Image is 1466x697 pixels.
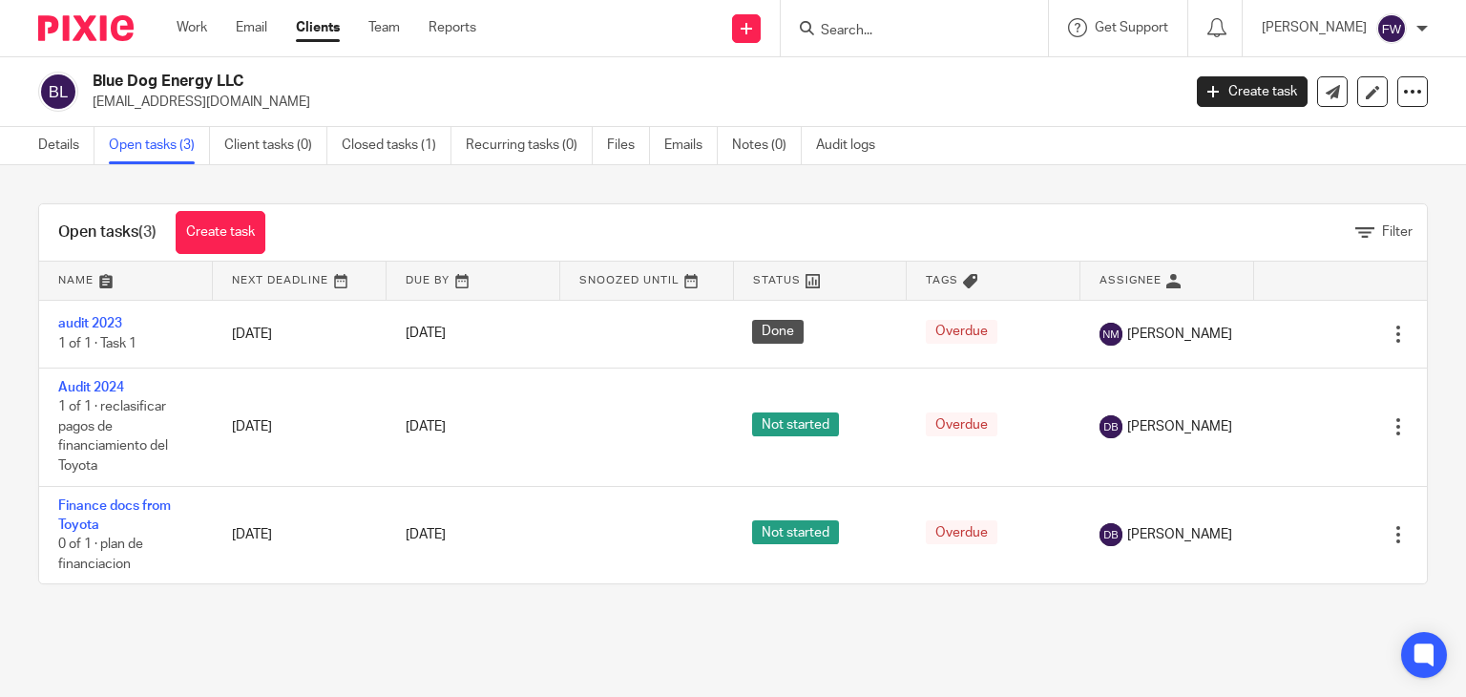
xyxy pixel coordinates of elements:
[224,127,327,164] a: Client tasks (0)
[38,72,78,112] img: svg%3E
[109,127,210,164] a: Open tasks (3)
[1127,525,1232,544] span: [PERSON_NAME]
[1099,415,1122,438] img: svg%3E
[753,275,801,285] span: Status
[213,368,387,486] td: [DATE]
[752,412,839,436] span: Not started
[58,499,171,532] a: Finance docs from Toyota
[93,93,1168,112] p: [EMAIL_ADDRESS][DOMAIN_NAME]
[926,412,997,436] span: Overdue
[177,18,207,37] a: Work
[752,520,839,544] span: Not started
[1197,76,1308,107] a: Create task
[579,275,680,285] span: Snoozed Until
[926,320,997,344] span: Overdue
[1127,417,1232,436] span: [PERSON_NAME]
[38,127,94,164] a: Details
[819,23,991,40] input: Search
[93,72,953,92] h2: Blue Dog Energy LLC
[406,420,446,433] span: [DATE]
[368,18,400,37] a: Team
[732,127,802,164] a: Notes (0)
[429,18,476,37] a: Reports
[752,320,804,344] span: Done
[816,127,890,164] a: Audit logs
[58,337,136,350] span: 1 of 1 · Task 1
[607,127,650,164] a: Files
[342,127,451,164] a: Closed tasks (1)
[58,401,168,474] span: 1 of 1 · reclasificar pagos de financiamiento del Toyota
[58,538,143,571] span: 0 of 1 · plan de financiacion
[38,15,134,41] img: Pixie
[58,381,124,394] a: Audit 2024
[466,127,593,164] a: Recurring tasks (0)
[1262,18,1367,37] p: [PERSON_NAME]
[213,300,387,368] td: [DATE]
[1095,21,1168,34] span: Get Support
[58,222,157,243] h1: Open tasks
[406,528,446,541] span: [DATE]
[926,520,997,544] span: Overdue
[1382,225,1413,239] span: Filter
[236,18,267,37] a: Email
[176,211,265,254] a: Create task
[664,127,718,164] a: Emails
[138,224,157,240] span: (3)
[1376,13,1407,44] img: svg%3E
[1099,523,1122,546] img: svg%3E
[296,18,340,37] a: Clients
[58,317,122,330] a: audit 2023
[926,275,958,285] span: Tags
[1127,325,1232,344] span: [PERSON_NAME]
[213,486,387,583] td: [DATE]
[406,327,446,341] span: [DATE]
[1099,323,1122,346] img: svg%3E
